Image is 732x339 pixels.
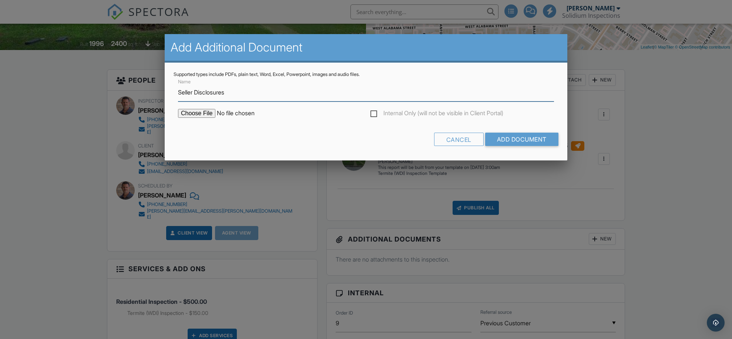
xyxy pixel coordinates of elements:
label: Name [178,79,191,85]
div: Cancel [434,133,484,146]
label: Internal Only (will not be visible in Client Portal) [370,110,503,119]
input: Add Document [485,133,558,146]
div: Supported types include PDFs, plain text, Word, Excel, Powerpoint, images and audio files. [174,72,558,77]
h2: Add Additional Document [171,40,561,55]
div: Open Intercom Messenger [707,314,725,332]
